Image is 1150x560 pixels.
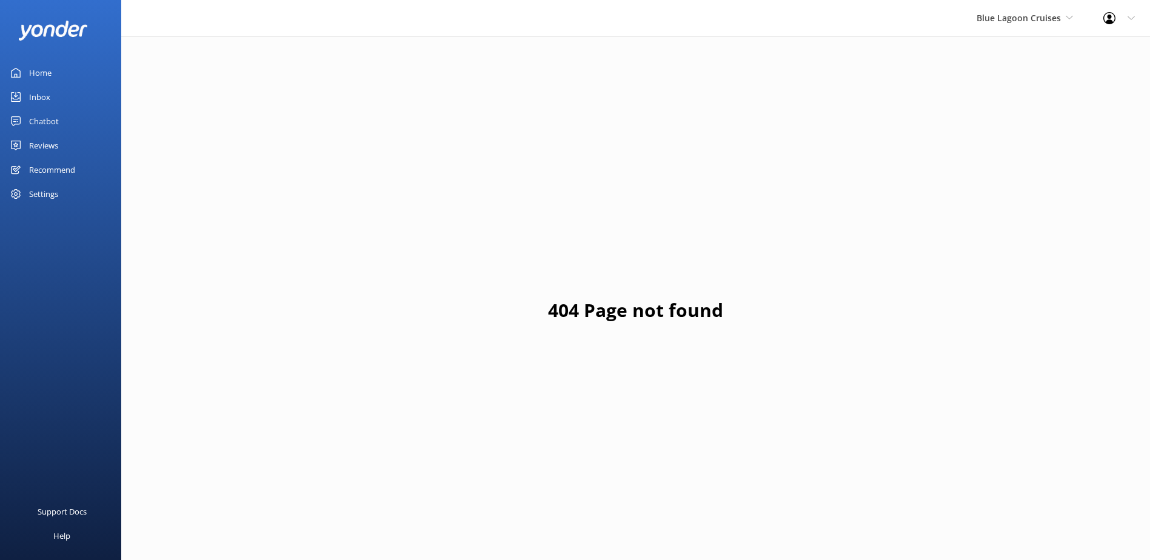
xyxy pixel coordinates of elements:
[29,133,58,158] div: Reviews
[29,61,52,85] div: Home
[53,524,70,548] div: Help
[548,296,723,325] h1: 404 Page not found
[977,12,1061,24] span: Blue Lagoon Cruises
[29,158,75,182] div: Recommend
[29,182,58,206] div: Settings
[29,109,59,133] div: Chatbot
[18,21,88,41] img: yonder-white-logo.png
[38,499,87,524] div: Support Docs
[29,85,50,109] div: Inbox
